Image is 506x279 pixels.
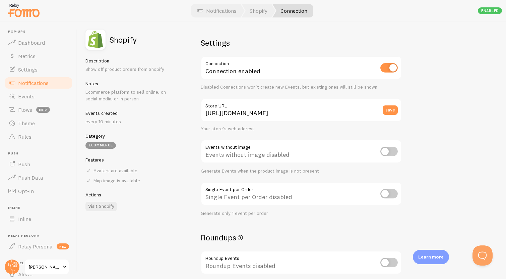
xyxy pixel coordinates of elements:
[18,243,53,250] span: Relay Persona
[85,157,176,163] h5: Features
[85,81,176,87] h5: Notes
[85,168,176,174] div: Avatars are available
[18,53,36,59] span: Metrics
[413,250,449,264] div: Learn more
[18,271,33,278] span: Alerts
[18,93,35,100] span: Events
[18,161,30,168] span: Push
[85,118,176,125] p: every 10 minutes
[4,49,73,63] a: Metrics
[201,232,402,243] h2: Roundups
[201,168,402,174] div: Generate Events when the product image is not present
[18,174,43,181] span: Push Data
[201,211,402,217] div: Generate only 1 event per order
[201,38,402,48] h2: Settings
[383,105,398,115] button: save
[110,36,137,44] h2: Shopify
[4,130,73,143] a: Rules
[18,80,49,86] span: Notifications
[201,251,402,275] div: Roundup Events disabled
[8,151,73,156] span: Push
[418,254,444,260] p: Learn more
[4,76,73,90] a: Notifications
[7,2,41,19] img: fomo-relay-logo-orange.svg
[4,36,73,49] a: Dashboard
[85,133,176,139] h5: Category
[85,66,176,73] p: Show off product orders from Shopify
[4,117,73,130] a: Theme
[18,216,31,222] span: Inline
[18,120,35,127] span: Theme
[8,234,73,238] span: Relay Persona
[201,56,402,81] div: Connection enabled
[201,140,402,164] div: Events without image disabled
[4,171,73,184] a: Push Data
[36,107,50,113] span: beta
[57,243,69,249] span: new
[18,188,34,194] span: Opt-In
[85,178,176,184] div: Map image is available
[85,192,176,198] h5: Actions
[4,184,73,198] a: Opt-In
[201,182,402,206] div: Single Event per Order disabled
[29,263,61,271] span: [PERSON_NAME]
[472,245,493,266] iframe: Help Scout Beacon - Open
[201,98,402,110] label: Store URL
[18,106,32,113] span: Flows
[4,103,73,117] a: Flows beta
[8,30,73,34] span: Pop-ups
[8,206,73,210] span: Inline
[18,133,31,140] span: Rules
[4,240,73,253] a: Relay Persona new
[85,89,176,102] p: Ecommerce platform to sell online, on social media, or in person
[24,259,69,275] a: [PERSON_NAME]
[201,84,402,90] div: Disabled Connections won't create new Events, but existing ones will still be shown
[85,202,117,211] a: Visit Shopify
[85,30,106,50] img: fomo_icons_shopify.svg
[85,142,116,149] div: eCommerce
[85,110,176,116] h5: Events created
[85,58,176,64] h5: Description
[18,39,45,46] span: Dashboard
[4,212,73,226] a: Inline
[18,66,38,73] span: Settings
[4,63,73,76] a: Settings
[201,126,402,132] div: Your store's web address
[4,90,73,103] a: Events
[4,157,73,171] a: Push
